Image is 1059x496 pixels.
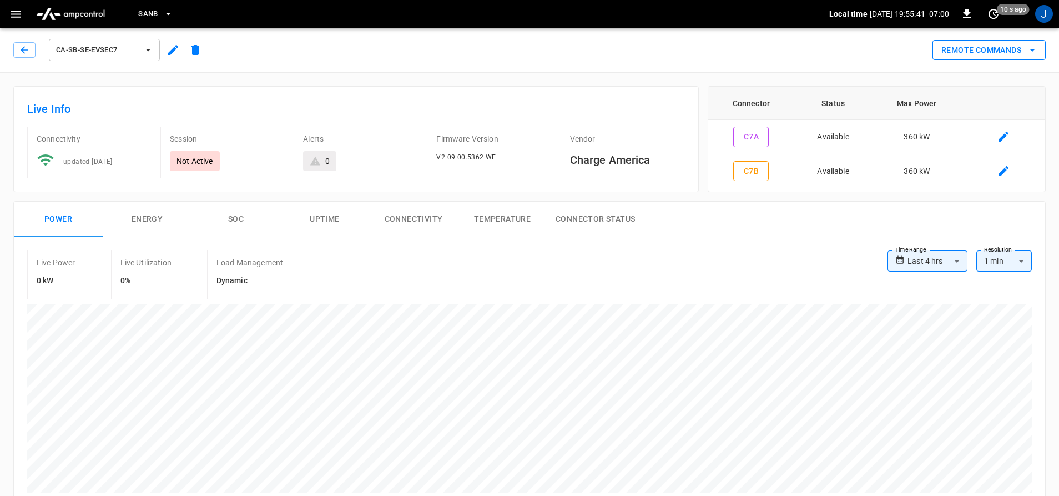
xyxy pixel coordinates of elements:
p: Alerts [303,133,418,144]
button: C7B [733,161,769,182]
span: updated [DATE] [63,158,113,166]
th: Max Power [872,87,962,120]
p: Live Power [37,257,75,268]
p: Session [170,133,285,144]
button: Connector Status [547,202,644,237]
div: Last 4 hrs [907,250,967,272]
p: Vendor [570,133,685,144]
button: ca-sb-se-evseC7 [49,39,160,61]
button: Uptime [280,202,369,237]
img: ampcontrol.io logo [32,3,109,24]
button: Temperature [458,202,547,237]
th: Status [794,87,872,120]
button: Power [14,202,103,237]
td: Available [794,120,872,154]
div: 0 [325,156,330,167]
div: remote commands options [932,40,1046,61]
button: Remote Commands [932,40,1046,61]
th: Connector [708,87,794,120]
td: Available [794,154,872,189]
h6: 0 kW [37,275,75,287]
p: Connectivity [37,133,152,144]
h6: 0% [120,275,172,287]
h6: Dynamic [216,275,283,287]
span: SanB [138,8,158,21]
td: 360 kW [872,154,962,189]
button: set refresh interval [985,5,1002,23]
button: Connectivity [369,202,458,237]
label: Resolution [984,246,1012,254]
p: Live Utilization [120,257,172,268]
p: Not Active [176,156,213,167]
div: 1 min [976,250,1032,272]
label: Time Range [895,246,926,254]
button: SOC [191,202,280,237]
p: Local time [829,8,868,19]
p: [DATE] 19:55:41 -07:00 [870,8,949,19]
button: Energy [103,202,191,237]
table: connector table [708,87,1045,188]
h6: Live Info [27,100,685,118]
span: 10 s ago [997,4,1030,15]
button: SanB [134,3,177,25]
div: profile-icon [1035,5,1053,23]
p: Firmware Version [436,133,551,144]
span: ca-sb-se-evseC7 [56,44,138,57]
h6: Charge America [570,151,685,169]
span: V2.09.00.5362.WE [436,153,496,161]
p: Load Management [216,257,283,268]
td: 360 kW [872,120,962,154]
button: C7A [733,127,769,147]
